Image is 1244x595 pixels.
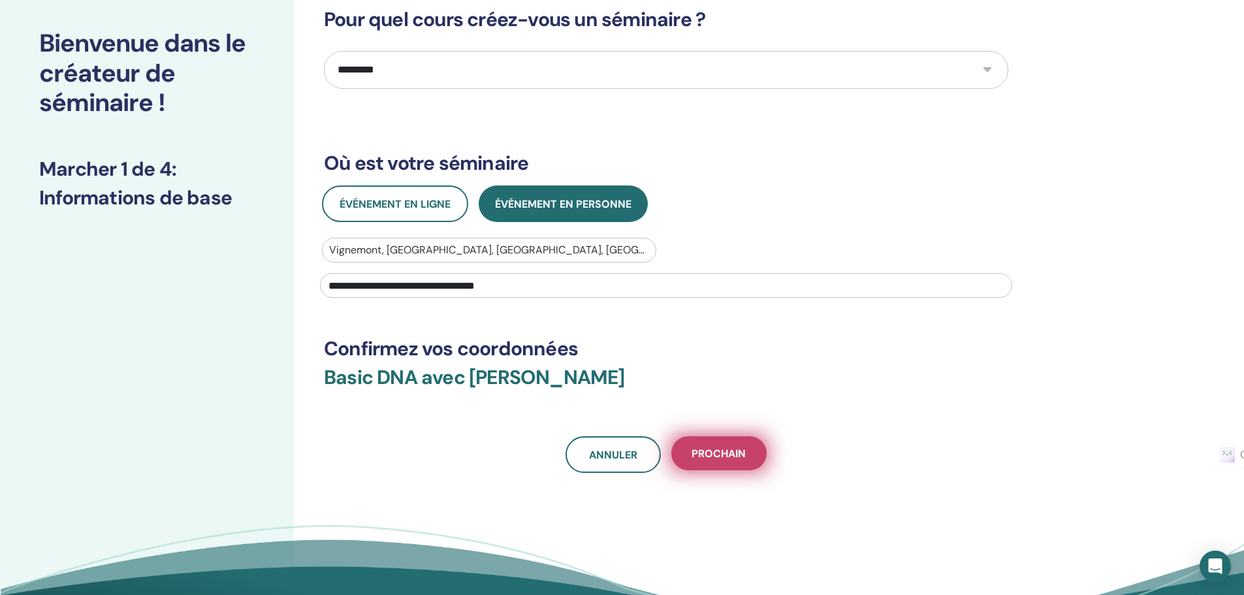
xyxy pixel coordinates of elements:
h3: Basic DNA avec [PERSON_NAME] [324,366,1008,405]
h3: Marcher 1 de 4 : [39,157,255,181]
span: Prochain [692,447,746,460]
a: Annuler [566,436,661,473]
h3: Confirmez vos coordonnées [324,337,1008,361]
h3: Où est votre séminaire [324,152,1008,175]
span: Annuler [589,448,637,462]
h2: Bienvenue dans le créateur de séminaire ! [39,29,255,118]
button: Événement en ligne [322,185,468,222]
h3: Informations de base [39,186,255,210]
div: Open Intercom Messenger [1200,551,1231,582]
span: Événement en ligne [340,197,451,211]
h3: Pour quel cours créez-vous un séminaire ? [324,8,1008,31]
span: Événement en personne [495,197,631,211]
button: Prochain [671,436,767,470]
button: Événement en personne [479,185,648,222]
